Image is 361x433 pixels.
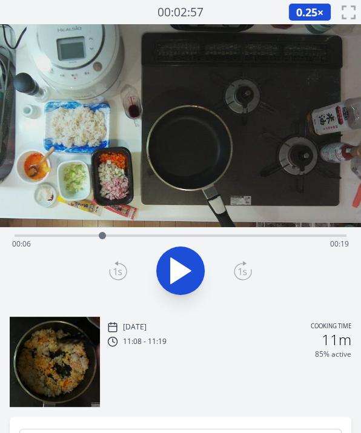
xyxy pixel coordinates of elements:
span: 0.25 [296,5,317,19]
a: 00:02:57 [157,4,204,21]
p: 11:08 - 11:19 [123,337,167,346]
span: 00:19 [330,239,349,249]
p: [DATE] [123,322,147,332]
p: 85% active [315,349,351,359]
span: 00:06 [12,239,31,249]
h2: 11m [322,332,351,347]
img: 250921020920_thumb.jpeg [10,317,100,407]
p: Cooking time [311,322,351,332]
button: 0.25× [288,3,331,21]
